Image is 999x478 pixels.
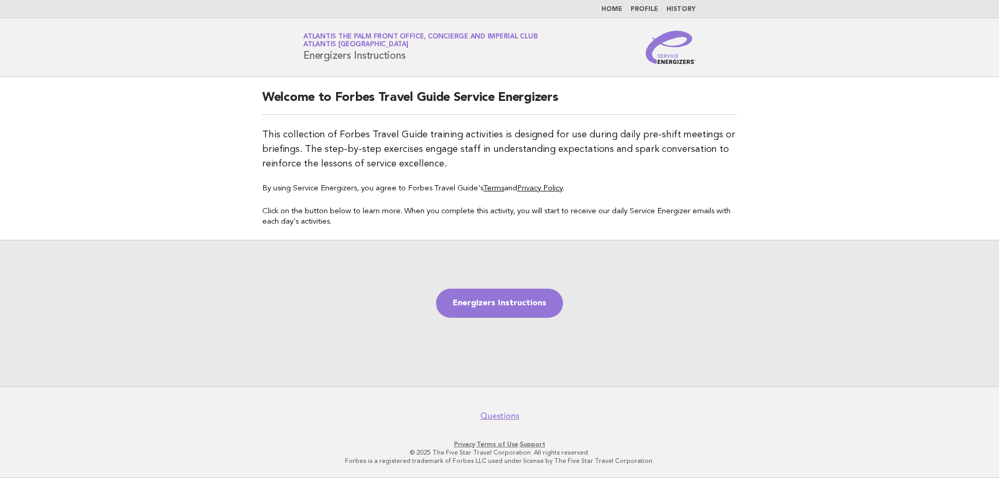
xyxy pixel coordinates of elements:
[262,127,737,171] p: This collection of Forbes Travel Guide training activities is designed for use during daily pre-s...
[436,289,563,318] a: Energizers Instructions
[477,441,518,448] a: Terms of Use
[181,440,818,448] p: · ·
[646,31,696,64] img: Service Energizers
[483,185,504,192] a: Terms
[480,411,519,421] a: Questions
[181,448,818,457] p: © 2025 The Five Star Travel Corporation. All rights reserved.
[517,185,562,192] a: Privacy Policy
[262,206,737,227] p: Click on the button below to learn more. When you complete this activity, you will start to recei...
[667,6,696,12] a: History
[601,6,622,12] a: Home
[520,441,545,448] a: Support
[303,34,537,61] h1: Energizers Instructions
[454,441,475,448] a: Privacy
[262,184,737,194] p: By using Service Energizers, you agree to Forbes Travel Guide's and .
[303,42,408,48] span: Atlantis [GEOGRAPHIC_DATA]
[631,6,658,12] a: Profile
[262,89,737,115] h2: Welcome to Forbes Travel Guide Service Energizers
[303,33,537,48] a: Atlantis The Palm Front Office, Concierge and Imperial ClubAtlantis [GEOGRAPHIC_DATA]
[181,457,818,465] p: Forbes is a registered trademark of Forbes LLC used under license by The Five Star Travel Corpora...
